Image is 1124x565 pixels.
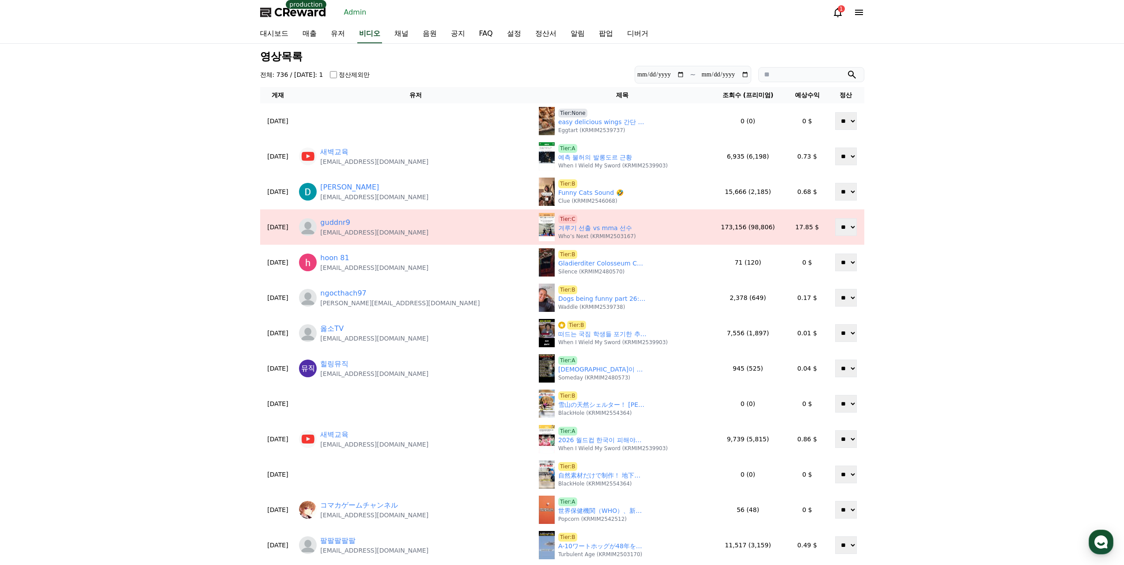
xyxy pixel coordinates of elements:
img: https://lh3.googleusercontent.com/a/ACg8ocLCd2mhCzxW02x5enFJBo3HpxE9GVaY1_byNxew3TEAlI4B1ME=s96-c [299,148,317,165]
img: profile_blank.webp [299,218,317,236]
td: [DATE] [260,351,296,386]
img: 겨루기 선출 vs mma 선수 [539,213,555,241]
p: [EMAIL_ADDRESS][DOMAIN_NAME] [320,193,428,201]
p: [PERSON_NAME][EMAIL_ADDRESS][DOMAIN_NAME] [320,299,480,307]
img: https://lh3.googleusercontent.com/a/ACg8ocLpov2-tlmAXvKvqngkiHzs7ar_zu-6M2GyeTfWdmjAPrsR-g=s96-c [299,254,317,271]
a: FAQ [472,25,500,43]
a: 공지 [444,25,472,43]
a: 옳소TV [320,323,344,334]
p: When I Wield My Sword (KRMIM2539903) [558,162,668,169]
img: https://lh3.googleusercontent.com/a/ACg8ocLCd2mhCzxW02x5enFJBo3HpxE9GVaY1_byNxew3TEAlI4B1ME=s96-c [299,430,317,448]
td: 0.73 $ [787,139,828,174]
td: 0.49 $ [787,527,828,563]
img: Funny Cats Sound 🤣 [539,178,555,206]
p: BlackHole (KRMIM2554364) [558,480,632,487]
a: 매출 [295,25,324,43]
a: hoon 81 [320,253,349,263]
a: 디버거 [620,25,655,43]
td: 0 $ [787,245,828,280]
a: 世界保健機関（WHO）、新型コロナウイルスの新たな変異株を警戒 [558,506,647,516]
td: 0.04 $ [787,351,828,386]
td: 0 (0) [709,386,787,421]
td: 0 $ [787,492,828,527]
a: Tier:None [558,109,587,118]
img: 雪山の天然シェルター！ 雪を使った驚きの建築技術！ #雪山サバイバル #自然のシェルター #人生の知恵 #精神的な強さ #自己成長 [539,390,555,418]
a: Dogs being funny part 26: Clingy dog 🤣 #funnydog #funnypet #cutedog #dog [558,294,647,303]
p: BlackHole (KRMIM2554364) [558,410,632,417]
td: 11,517 (3,159) [709,527,787,563]
td: [DATE] [260,139,296,174]
p: [EMAIL_ADDRESS][DOMAIN_NAME] [320,228,428,237]
label: 정산제외만 [339,70,370,79]
img: 自然素材だけで制作！ 地下に潜む秘密基地！ #アンダーグラウンドシェルター #手作りストーブ #秘密基地 #サバイバル建築 #自然との共生共存 [539,460,555,489]
div: 1 [838,5,845,12]
img: 미국인들이 여행가서 쿄동, 길 찾는데 쓰는 표현 2편 #영어회화 #영어공부 #생활영어 #실생활영어 #영어표현 #englishclass #생활영어배우기 #영어공부꿀팁 [539,354,555,383]
th: 예상수익 [787,87,828,103]
img: profile_blank.webp [299,324,317,342]
img: easy delicious wings 간단 맛있는 치킨윙 #cooking #koreanfood #chicken [539,107,555,135]
a: Tier:B [558,179,577,188]
img: 2026 월드컵 한국이 피해야하는 나라 [539,425,555,453]
a: Gladierditer Colosseum Cheers and Tragedy [558,259,647,268]
img: profile_blank.webp [299,289,317,307]
th: 게재 [260,87,296,103]
th: 제목 [535,87,709,103]
a: Tier:A [558,497,577,506]
p: [EMAIL_ADDRESS][DOMAIN_NAME] [320,440,428,449]
p: [EMAIL_ADDRESS][DOMAIN_NAME] [320,546,428,555]
td: 0.86 $ [787,421,828,457]
td: 0 (0) [709,457,787,492]
p: Waddle (KRMIM2539738) [558,303,625,311]
p: Popcorn (KRMIM2542512) [558,516,627,523]
a: 비디오 [357,25,382,43]
p: [EMAIL_ADDRESS][DOMAIN_NAME] [320,157,428,166]
a: 알림 [564,25,592,43]
span: Tier:B [558,533,577,542]
img: 예측 불허의 발롱도르 근황 [539,142,555,171]
span: Tier:A [558,427,577,436]
a: 팝업 [592,25,620,43]
span: Tier:B [558,462,577,471]
td: 2,378 (649) [709,280,787,315]
td: 6,935 (6,198) [709,139,787,174]
img: 世界保健機関（WHO）、新型コロナウイルスの新たな変異株を警戒 [539,496,555,524]
p: Silence (KRMIM2480570) [558,268,624,275]
img: 떠드는 국짐 학생들 포기한 추다르크 선생님 [539,319,555,347]
a: Tier:B [558,391,577,400]
td: 0.68 $ [787,174,828,209]
p: ~ [690,69,696,80]
td: 173,156 (98,806) [709,209,787,245]
td: [DATE] [260,457,296,492]
p: Turbulent Age (KRMIM2503170) [558,551,642,558]
p: Someday (KRMIM2480573) [558,374,630,381]
td: [DATE] [260,492,296,527]
img: https://lh3.googleusercontent.com/a/ACg8ocLv8VdrSolGyf56LX5vR9gzv3Ot3ukZhaS26wYlb5YxYL95JWX_=s96-c [299,501,317,519]
a: Tier:C [558,215,577,224]
a: guddnr9 [320,217,350,228]
td: 945 (525) [709,351,787,386]
span: CReward [274,5,326,19]
a: 음원 [416,25,444,43]
a: 새벽교육 [320,429,348,440]
td: 0.17 $ [787,280,828,315]
a: CReward [260,5,326,19]
a: 팔팔팔팔팔 [320,535,356,546]
p: Eggtart (KRMIM2539737) [558,127,625,134]
a: 雪山の天然シェルター！ [PERSON_NAME]を使った驚きの建築技術！ #雪山サバイバル #自然のシェルター #人生の知恵 #精神的な強さ #自己成長 [558,400,647,410]
a: 自然素材だけで制作！ 地下に潜む秘密基地！ #アンダーグラウンドシェルター #手作りストーブ #秘密基地 #サバイバル建築 #自然との共生共存 [558,471,647,480]
td: [DATE] [260,209,296,245]
a: Tier:A [558,144,577,153]
h3: 영상목록 [260,51,864,62]
a: 유저 [324,25,352,43]
img: https://lh3.googleusercontent.com/a/ACg8ocLJ9XZjw8dRQPv_2IOOIXAfuCedxFxtUOgA1NHcwTzEGDoIAg=s96-c [299,183,317,201]
a: Tier:B [558,250,577,259]
a: Tier:B [558,285,577,294]
a: 1 [833,7,843,18]
a: 겨루기 선출 vs mma 선수 [558,224,632,233]
h4: 전체: 736 / [DATE]: 1 [260,70,323,79]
